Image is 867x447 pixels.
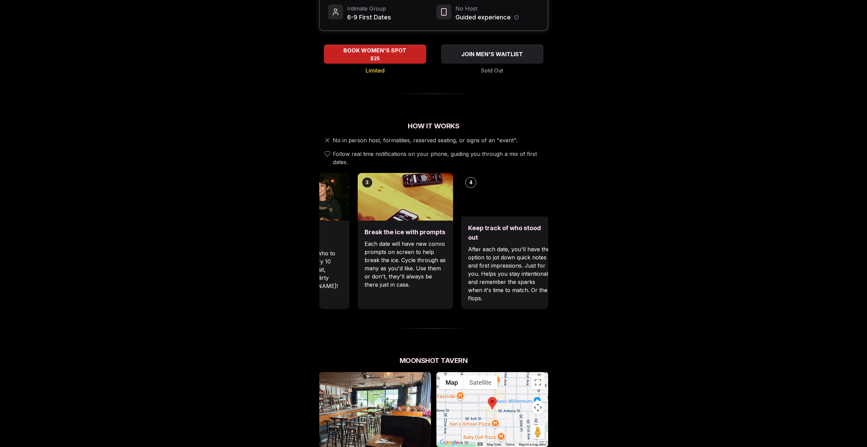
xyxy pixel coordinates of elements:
span: 6-9 First Dates [347,13,391,22]
h3: Keep track of who stood out [468,223,550,242]
h2: Moonshot Tavern [319,356,548,365]
img: Google [438,438,461,447]
h3: Break the ice with prompts [365,227,446,237]
div: 3 [362,177,373,188]
span: No Host [455,4,519,13]
button: BOOK WOMEN'S SPOT - Limited [324,45,426,64]
span: JOIN MEN'S WAITLIST [460,50,524,58]
button: Show street map [440,376,464,389]
span: $25 [370,55,380,62]
p: After each date, you'll have the option to jot down quick notes and first impressions. Just for y... [468,245,550,302]
span: No in person host, formalities, reserved seating, or signs of an "event". [333,136,517,144]
span: Guided experience [455,13,511,22]
h2: How It Works [319,121,548,131]
img: Keep track of who stood out [461,173,557,217]
a: Report a map error [519,443,546,446]
button: Toggle fullscreen view [531,376,545,389]
img: Break the ice with prompts [358,173,453,221]
p: Each date will have new convo prompts on screen to help break the ice. Cycle through as many as y... [365,240,446,289]
button: Drag Pegman onto the map to open Street View [531,425,545,439]
button: Map camera controls [531,401,545,414]
div: 4 [465,177,476,188]
a: Terms (opens in new tab) [505,443,515,446]
button: Map Data [487,442,501,447]
span: Intimate Group [347,4,391,13]
button: JOIN MEN'S WAITLIST - Sold Out [441,45,543,64]
span: Limited [366,66,385,75]
a: Open this area in Google Maps (opens a new window) [438,438,461,447]
span: Follow real time notifications on your phone, guiding you through a mix of first dates. [333,150,545,166]
button: Show satellite imagery [464,376,497,389]
span: Sold Out [481,66,503,75]
button: Host information [514,15,519,20]
span: BOOK WOMEN'S SPOT [342,46,408,54]
button: Keyboard shortcuts [478,443,482,446]
img: Moonshot Tavern [319,372,431,447]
